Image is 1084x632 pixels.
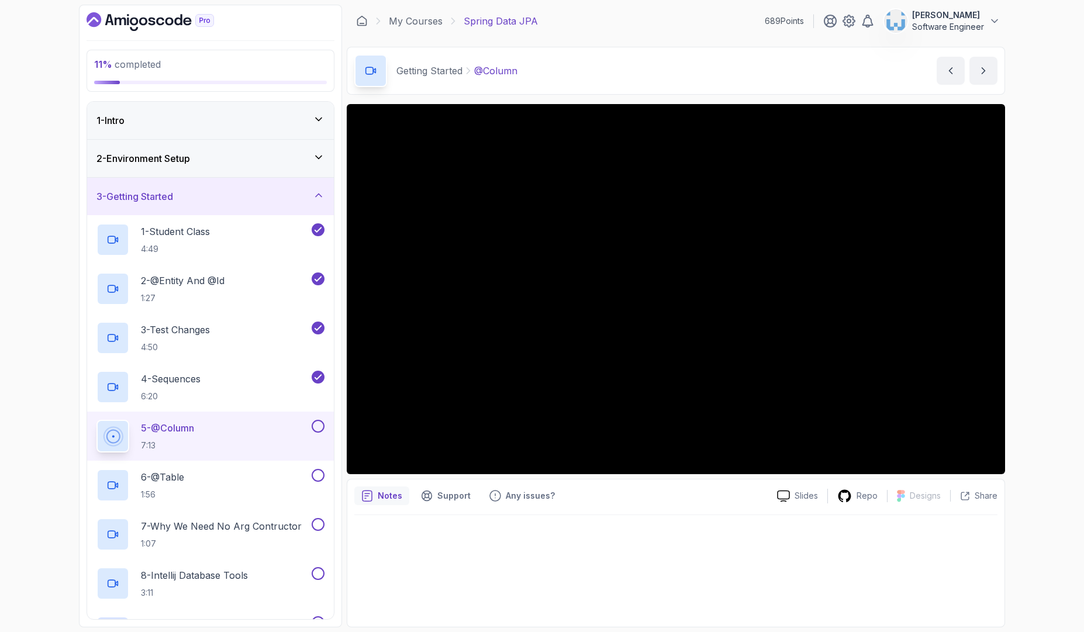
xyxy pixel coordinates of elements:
p: Getting Started [396,64,462,78]
p: Designs [910,490,941,502]
img: user profile image [885,10,907,32]
button: next content [969,57,997,85]
button: 1-Student Class4:49 [96,223,324,256]
p: 6:20 [141,391,201,402]
p: 5 - @Column [141,421,194,435]
button: 7-Why We Need No Arg Contructor1:07 [96,518,324,551]
p: Support [437,490,471,502]
button: 2-Environment Setup [87,140,334,177]
p: 4:50 [141,341,210,353]
p: 1:56 [141,489,184,500]
button: Feedback button [482,486,562,505]
button: Support button [414,486,478,505]
span: completed [94,58,161,70]
p: 6 - @Table [141,470,184,484]
p: 9 - End Section Commit [141,616,240,630]
p: 689 Points [765,15,804,27]
p: Software Engineer [912,21,984,33]
button: 5-@Column7:13 [96,420,324,453]
button: 3-Test Changes4:50 [96,322,324,354]
p: @Column [474,64,517,78]
p: Any issues? [506,490,555,502]
h3: 3 - Getting Started [96,189,173,203]
p: Repo [857,490,878,502]
a: Dashboard [87,12,241,31]
button: notes button [354,486,409,505]
button: previous content [937,57,965,85]
p: 7 - Why We Need No Arg Contructor [141,519,302,533]
p: Spring Data JPA [464,14,538,28]
iframe: 5 - @Column [347,104,1005,474]
h3: 1 - Intro [96,113,125,127]
button: 1-Intro [87,102,334,139]
button: 2-@Entity And @Id1:27 [96,272,324,305]
p: 8 - Intellij Database Tools [141,568,248,582]
p: 3 - Test Changes [141,323,210,337]
p: 1:07 [141,538,302,550]
p: Share [975,490,997,502]
p: 3:11 [141,587,248,599]
p: 2 - @Entity And @Id [141,274,225,288]
a: Dashboard [356,15,368,27]
a: Slides [768,490,827,502]
button: user profile image[PERSON_NAME]Software Engineer [884,9,1000,33]
span: 11 % [94,58,112,70]
p: [PERSON_NAME] [912,9,984,21]
button: 6-@Table1:56 [96,469,324,502]
button: 3-Getting Started [87,178,334,215]
p: 7:13 [141,440,194,451]
p: Slides [795,490,818,502]
a: Repo [828,489,887,503]
p: 1 - Student Class [141,225,210,239]
button: 4-Sequences6:20 [96,371,324,403]
p: 4 - Sequences [141,372,201,386]
p: 1:27 [141,292,225,304]
button: Share [950,490,997,502]
p: 4:49 [141,243,210,255]
a: My Courses [389,14,443,28]
h3: 2 - Environment Setup [96,151,190,165]
button: 8-Intellij Database Tools3:11 [96,567,324,600]
p: Notes [378,490,402,502]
